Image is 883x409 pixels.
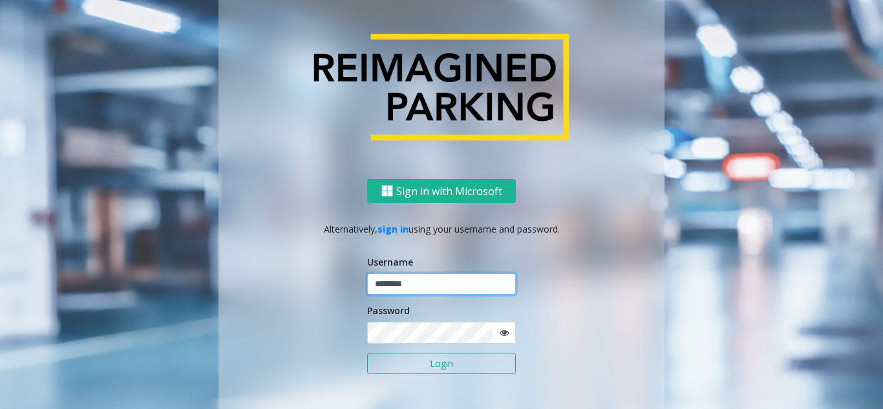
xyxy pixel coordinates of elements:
button: Login [367,353,516,375]
label: Username [367,255,413,269]
button: Sign in with Microsoft [367,179,516,203]
p: Alternatively, using your username and password. [231,222,652,236]
label: Password [367,304,410,317]
a: sign in [378,223,409,235]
